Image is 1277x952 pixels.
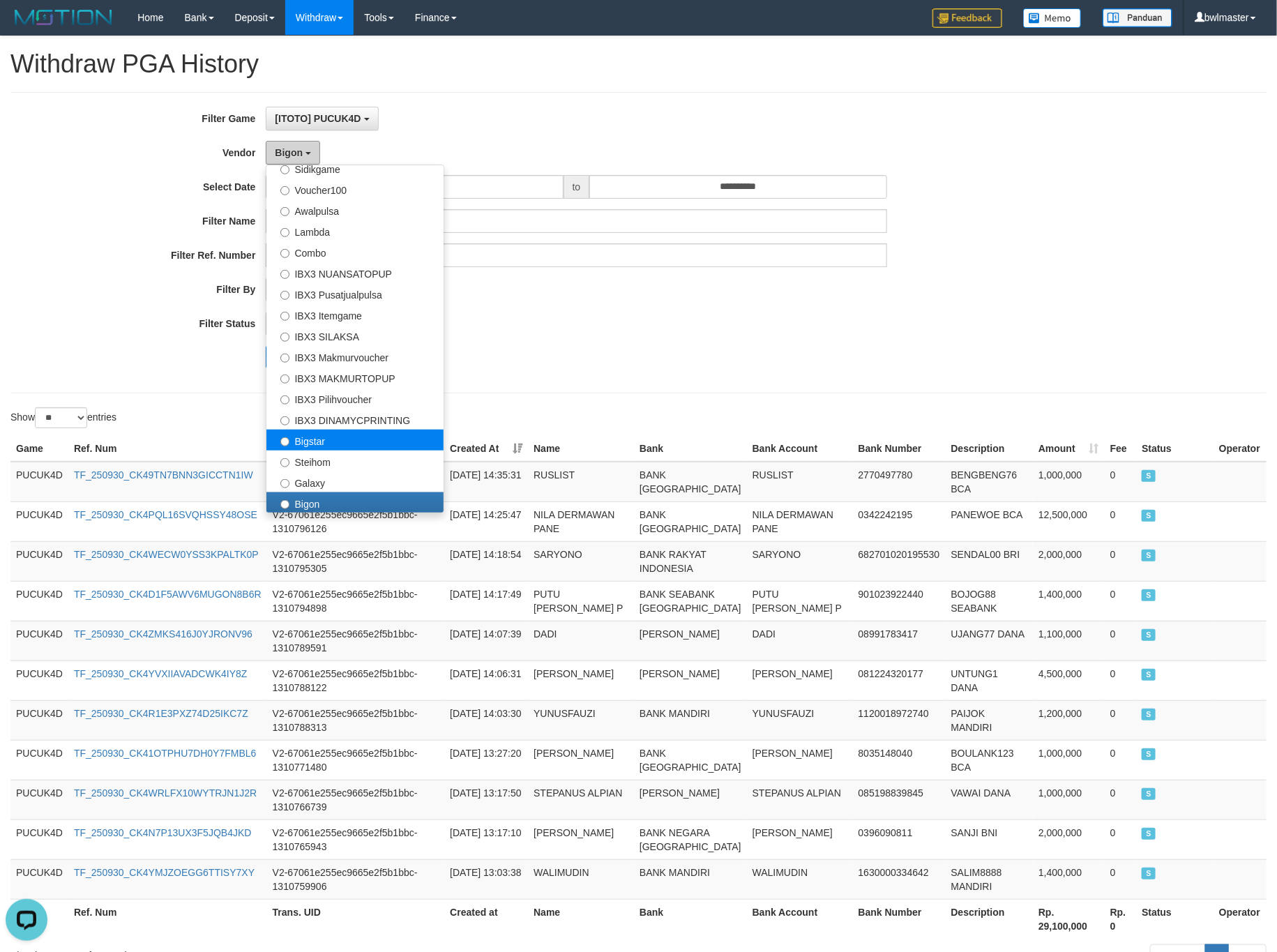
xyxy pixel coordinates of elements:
[747,819,853,859] td: [PERSON_NAME]
[853,859,946,899] td: 1630000334642
[853,780,946,819] td: 085198839845
[266,283,444,304] label: IBX3 Pusatjualpulsa
[634,780,747,819] td: [PERSON_NAME]
[1105,780,1136,819] td: 0
[266,492,444,513] label: Bigon
[444,740,528,780] td: [DATE] 13:27:20
[528,819,634,859] td: [PERSON_NAME]
[266,471,444,492] label: Galaxy
[267,740,445,780] td: V2-67061e255ec9665e2f5b1bbc-1310771480
[280,270,289,279] input: IBX3 NUANSATOPUP
[280,437,289,446] input: Bigstar
[1023,8,1082,28] img: Button%20Memo.svg
[747,621,853,660] td: DADI
[1033,541,1105,581] td: 2,000,000
[280,500,289,509] input: Bigon
[267,899,445,939] th: Trans. UID
[6,6,47,47] button: Open LiveChat chat widget
[280,165,289,174] input: Sidikgame
[946,660,1034,700] td: UNTUNG1 DANA
[946,501,1034,541] td: PANEWOE BCA
[1105,819,1136,859] td: 0
[528,501,634,541] td: NILA DERMAWAN PANE
[853,819,946,859] td: 0396090811
[1105,899,1136,939] th: Rp. 0
[528,899,634,939] th: Name
[10,819,68,859] td: PUCUK4D
[74,867,255,878] a: TF_250930_CK4YMJZOEGG6TTISY7XY
[528,462,634,502] td: RUSLIST
[266,346,444,367] label: IBX3 Makmurvoucher
[280,375,289,384] input: IBX3 MAKMURTOPUP
[1136,436,1214,462] th: Status
[634,436,747,462] th: Bank
[747,700,853,740] td: YUNUSFAUZI
[74,708,248,719] a: TF_250930_CK4R1E3PXZ74D25IKC7Z
[444,581,528,621] td: [DATE] 14:17:49
[74,668,247,679] a: TF_250930_CK4YVXIIAVADCWK4IY8Z
[528,436,634,462] th: Name
[1033,660,1105,700] td: 4,500,000
[946,462,1034,502] td: BENGBENG76 BCA
[267,621,445,660] td: V2-67061e255ec9665e2f5b1bbc-1310789591
[1142,550,1156,561] span: SUCCESS
[266,199,444,220] label: Awalpulsa
[74,827,251,838] a: TF_250930_CK4N7P13UX3F5JQB4JKD
[444,700,528,740] td: [DATE] 14:03:30
[10,581,68,621] td: PUCUK4D
[266,388,444,409] label: IBX3 Pilihvoucher
[946,899,1034,939] th: Description
[1105,501,1136,541] td: 0
[747,780,853,819] td: STEPANUS ALPIAN
[747,436,853,462] th: Bank Account
[528,541,634,581] td: SARYONO
[74,589,262,600] a: TF_250930_CK4D1F5AWV6MUGON8B6R
[747,501,853,541] td: NILA DERMAWAN PANE
[1105,541,1136,581] td: 0
[1033,581,1105,621] td: 1,400,000
[946,819,1034,859] td: SANJI BNI
[634,859,747,899] td: BANK MANDIRI
[280,395,289,405] input: IBX3 Pilihvoucher
[280,333,289,342] input: IBX3 SILAKSA
[634,621,747,660] td: [PERSON_NAME]
[10,700,68,740] td: PUCUK4D
[747,899,853,939] th: Bank Account
[1142,629,1156,641] span: SUCCESS
[853,740,946,780] td: 8035148040
[444,621,528,660] td: [DATE] 14:07:39
[10,436,68,462] th: Game
[444,462,528,502] td: [DATE] 14:35:31
[1033,501,1105,541] td: 12,500,000
[10,859,68,899] td: PUCUK4D
[564,175,590,199] span: to
[280,416,289,425] input: IBX3 DINAMYCPRINTING
[634,660,747,700] td: [PERSON_NAME]
[10,780,68,819] td: PUCUK4D
[1033,859,1105,899] td: 1,400,000
[634,700,747,740] td: BANK MANDIRI
[528,660,634,700] td: [PERSON_NAME]
[267,581,445,621] td: V2-67061e255ec9665e2f5b1bbc-1310794898
[946,541,1034,581] td: SENDAL00 BRI
[74,787,257,799] a: TF_250930_CK4WRLFX10WYTRJN1J2R
[10,621,68,660] td: PUCUK4D
[280,291,289,300] input: IBX3 Pusatjualpulsa
[1142,868,1156,879] span: SUCCESS
[528,740,634,780] td: [PERSON_NAME]
[946,436,1034,462] th: Description
[10,407,116,428] label: Show entries
[266,220,444,241] label: Lambda
[1142,589,1156,601] span: SUCCESS
[444,899,528,939] th: Created at
[444,541,528,581] td: [DATE] 14:18:54
[1103,8,1172,27] img: panduan.png
[280,249,289,258] input: Combo
[267,859,445,899] td: V2-67061e255ec9665e2f5b1bbc-1310759906
[1214,899,1267,939] th: Operator
[747,541,853,581] td: SARYONO
[853,899,946,939] th: Bank Number
[10,7,116,28] img: MOTION_logo.png
[280,228,289,237] input: Lambda
[266,430,444,451] label: Bigstar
